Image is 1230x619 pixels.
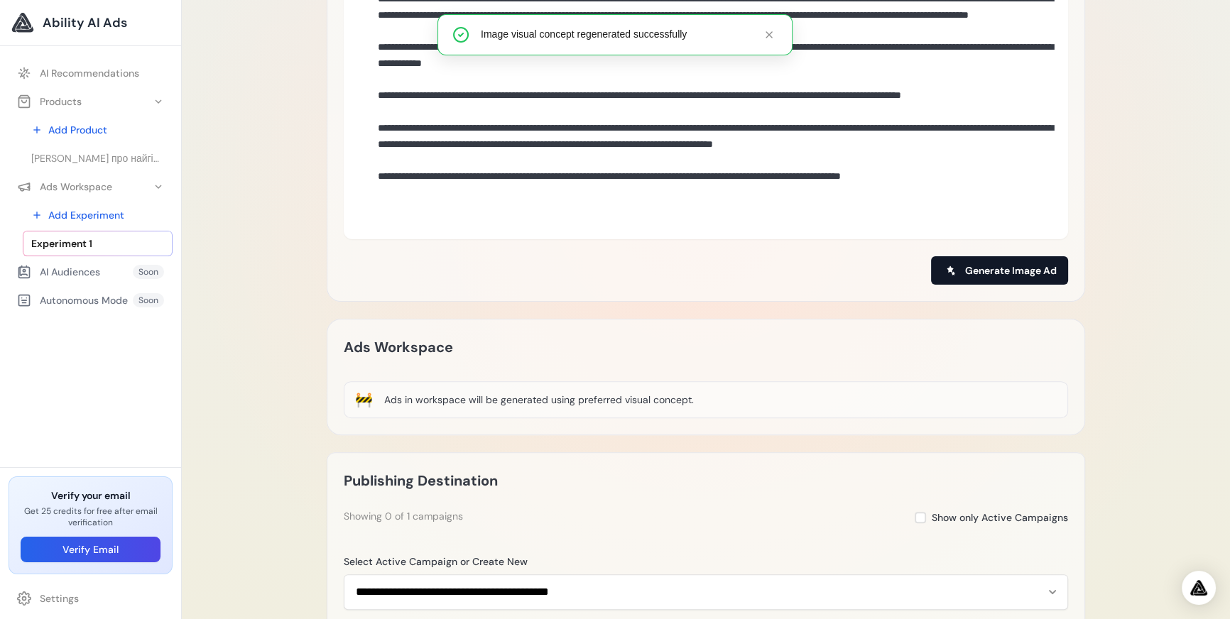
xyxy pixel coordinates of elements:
[355,390,373,410] div: 🚧
[17,293,128,307] div: Autonomous Mode
[931,256,1068,285] button: Generate Image Ad
[21,537,160,562] button: Verify Email
[17,94,82,109] div: Products
[384,393,694,407] div: Ads in workspace will be generated using preferred visual concept.
[31,236,92,251] span: Experiment 1
[9,174,173,199] button: Ads Workspace
[9,60,173,86] a: AI Recommendations
[1182,571,1216,605] div: Open Intercom Messenger
[9,586,173,611] a: Settings
[965,263,1057,278] span: Generate Image Ad
[11,11,170,34] a: Ability AI Ads
[23,202,173,228] a: Add Experiment
[344,336,453,358] h2: Ads Workspace
[9,89,173,114] button: Products
[31,151,164,165] span: [PERSON_NAME] про найгірший сезон у кар’єрі: [PERSON_NAME], який не грає, — ніщо — [DOMAIN_NAME]
[133,265,164,279] span: Soon
[932,510,1068,525] span: Show only Active Campaigns
[344,509,463,523] div: Showing 0 of 1 campaigns
[23,117,173,143] a: Add Product
[344,554,1068,569] label: Select Active Campaign or Create New
[344,469,498,492] h2: Publishing Destination
[133,293,164,307] span: Soon
[43,13,127,33] span: Ability AI Ads
[21,505,160,528] p: Get 25 credits for free after email verification
[21,488,160,503] h3: Verify your email
[17,180,112,194] div: Ads Workspace
[23,146,173,171] a: [PERSON_NAME] про найгірший сезон у кар’єрі: [PERSON_NAME], який не грає, — ніщо — [DOMAIN_NAME]
[17,265,100,279] div: AI Audiences
[23,231,173,256] a: Experiment 1
[481,28,749,42] div: Image visual concept regenerated successfully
